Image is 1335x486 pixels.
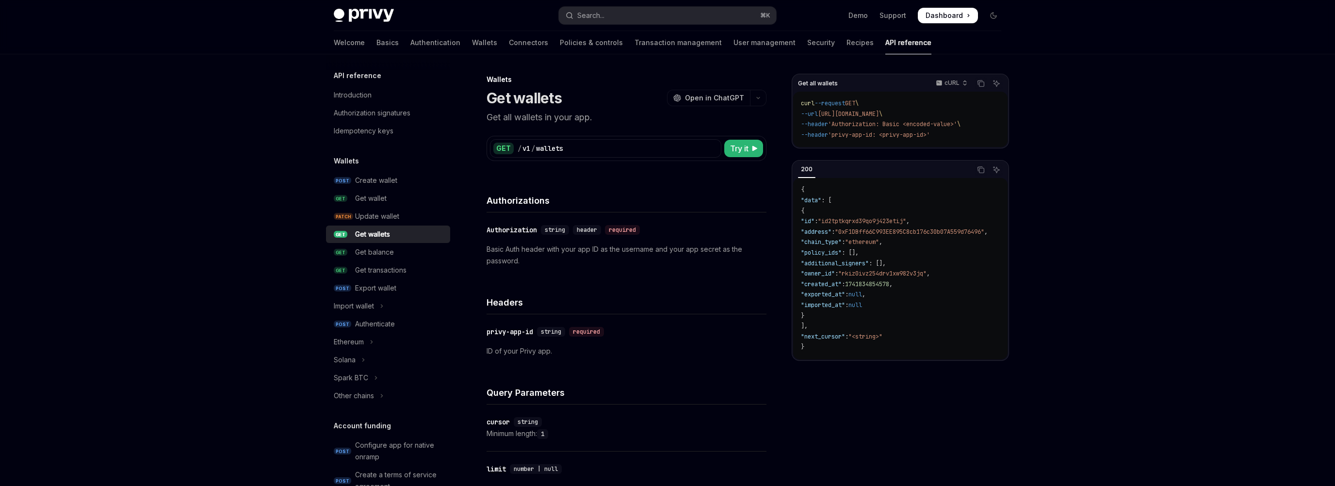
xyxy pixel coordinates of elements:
[355,282,396,294] div: Export wallet
[724,140,763,157] button: Try it
[801,110,818,118] span: --url
[518,418,538,426] span: string
[842,249,859,257] span: : [],
[801,131,828,139] span: --header
[990,77,1003,90] button: Ask AI
[560,31,623,54] a: Policies & controls
[326,86,450,104] a: Introduction
[847,31,874,54] a: Recipes
[334,336,364,348] div: Ethereum
[536,144,563,153] div: wallets
[334,477,351,485] span: POST
[927,270,930,277] span: ,
[334,70,381,81] h5: API reference
[334,448,351,455] span: POST
[334,195,347,202] span: GET
[685,93,744,103] span: Open in ChatGPT
[906,217,910,225] span: ,
[821,196,831,204] span: : [
[410,31,460,54] a: Authentication
[798,163,815,175] div: 200
[801,238,842,246] span: "chain_type"
[855,99,859,107] span: \
[667,90,750,106] button: Open in ChatGPT
[487,296,766,309] h4: Headers
[984,228,988,236] span: ,
[801,291,845,298] span: "exported_at"
[975,163,987,176] button: Copy the contents from the code block
[818,217,906,225] span: "id2tptkqrxd39qo9j423etij"
[355,246,394,258] div: Get balance
[845,280,889,288] span: 1741834854578
[807,31,835,54] a: Security
[801,228,831,236] span: "address"
[801,333,845,340] span: "next_cursor"
[487,327,533,337] div: privy-app-id
[848,11,868,20] a: Demo
[334,231,347,238] span: GET
[326,261,450,279] a: GETGet transactions
[334,249,347,256] span: GET
[845,238,879,246] span: "ethereum"
[487,194,766,207] h4: Authorizations
[355,175,397,186] div: Create wallet
[376,31,399,54] a: Basics
[801,322,808,330] span: ],
[355,211,399,222] div: Update wallet
[326,190,450,207] a: GETGet wallet
[848,291,862,298] span: null
[326,122,450,140] a: Idempotency keys
[334,321,351,328] span: POST
[760,12,770,19] span: ⌘ K
[355,318,395,330] div: Authenticate
[522,144,530,153] div: v1
[326,369,450,387] button: Toggle Spark BTC section
[326,104,450,122] a: Authorization signatures
[801,312,804,320] span: }
[730,143,749,154] span: Try it
[733,31,796,54] a: User management
[814,217,818,225] span: :
[334,267,347,274] span: GET
[326,351,450,369] button: Toggle Solana section
[541,328,561,336] span: string
[801,99,814,107] span: curl
[326,279,450,297] a: POSTExport wallet
[559,7,776,24] button: Open search
[355,228,390,240] div: Get wallets
[798,80,838,87] span: Get all wallets
[879,11,906,20] a: Support
[635,31,722,54] a: Transaction management
[509,31,548,54] a: Connectors
[814,99,845,107] span: --request
[355,264,407,276] div: Get transactions
[831,228,835,236] span: :
[334,107,410,119] div: Authorization signatures
[334,31,365,54] a: Welcome
[334,354,356,366] div: Solana
[577,10,604,21] div: Search...
[334,155,359,167] h5: Wallets
[487,243,766,267] p: Basic Auth header with your app ID as the username and your app secret as the password.
[835,270,838,277] span: :
[334,213,353,220] span: PATCH
[334,125,393,137] div: Idempotency keys
[869,259,886,267] span: : [],
[326,437,450,466] a: POSTConfigure app for native onramp
[801,217,814,225] span: "id"
[986,8,1001,23] button: Toggle dark mode
[879,238,882,246] span: ,
[334,390,374,402] div: Other chains
[801,270,835,277] span: "owner_id"
[801,196,821,204] span: "data"
[842,280,845,288] span: :
[918,8,978,23] a: Dashboard
[569,327,604,337] div: required
[487,386,766,399] h4: Query Parameters
[828,131,930,139] span: 'privy-app-id: <privy-app-id>'
[930,75,972,92] button: cURL
[326,315,450,333] a: POSTAuthenticate
[334,420,391,432] h5: Account funding
[326,208,450,225] a: PATCHUpdate wallet
[545,226,565,234] span: string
